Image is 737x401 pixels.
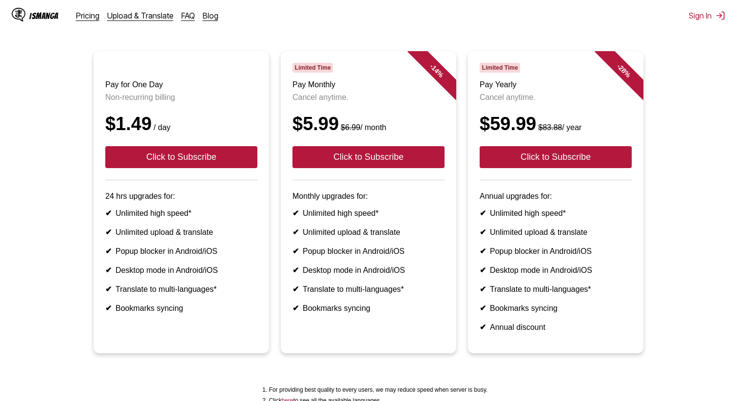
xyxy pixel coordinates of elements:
[105,114,257,134] div: $1.49
[181,11,195,20] a: FAQ
[292,266,445,275] li: Desktop mode in Android/iOS
[292,266,299,274] b: ✔
[105,228,257,237] li: Unlimited upload & translate
[536,123,582,132] small: / year
[105,304,112,312] b: ✔
[105,209,257,218] li: Unlimited high speed*
[292,192,445,201] p: Monthly upgrades for:
[105,192,257,201] p: 24 hrs upgrades for:
[480,209,486,217] b: ✔
[105,146,257,168] button: Click to Subscribe
[480,228,632,237] li: Unlimited upload & translate
[480,209,632,218] li: Unlimited high speed*
[107,11,174,20] a: Upload & Translate
[292,114,445,134] div: $5.99
[292,247,445,256] li: Popup blocker in Android/iOS
[292,228,299,236] b: ✔
[480,304,486,312] b: ✔
[595,41,653,100] div: - 28 %
[203,11,218,20] a: Blog
[105,266,257,275] li: Desktop mode in Android/iOS
[480,266,486,274] b: ✔
[480,93,632,102] p: Cancel anytime.
[689,11,725,20] button: Sign In
[105,285,112,293] b: ✔
[339,123,386,132] small: / month
[480,323,486,331] b: ✔
[480,228,486,236] b: ✔
[480,146,632,168] button: Click to Subscribe
[292,209,299,217] b: ✔
[292,285,299,293] b: ✔
[292,209,445,218] li: Unlimited high speed*
[105,247,112,255] b: ✔
[480,285,632,294] li: Translate to multi-languages*
[480,285,486,293] b: ✔
[105,285,257,294] li: Translate to multi-languages*
[341,123,360,132] s: $6.99
[480,266,632,275] li: Desktop mode in Android/iOS
[105,247,257,256] li: Popup blocker in Android/iOS
[292,304,299,312] b: ✔
[292,146,445,168] button: Click to Subscribe
[105,93,257,102] p: Non-recurring billing
[29,11,58,20] div: IsManga
[292,285,445,294] li: Translate to multi-languages*
[292,304,445,313] li: Bookmarks syncing
[480,80,632,89] h3: Pay Yearly
[480,114,632,134] div: $59.99
[480,63,520,73] span: Limited Time
[105,228,112,236] b: ✔
[12,8,25,21] img: IsManga Logo
[538,123,562,132] s: $83.88
[12,8,76,23] a: IsManga LogoIsManga
[269,386,488,393] li: For providing best quality to every users, we may reduce speed when server is busy.
[716,11,725,20] img: Sign out
[480,192,632,201] p: Annual upgrades for:
[76,11,99,20] a: Pricing
[480,247,486,255] b: ✔
[292,93,445,102] p: Cancel anytime.
[105,80,257,89] h3: Pay for One Day
[407,41,466,100] div: - 14 %
[292,247,299,255] b: ✔
[480,304,632,313] li: Bookmarks syncing
[292,80,445,89] h3: Pay Monthly
[292,228,445,237] li: Unlimited upload & translate
[292,63,333,73] span: Limited Time
[105,304,257,313] li: Bookmarks syncing
[105,209,112,217] b: ✔
[480,247,632,256] li: Popup blocker in Android/iOS
[480,323,632,332] li: Annual discount
[152,123,171,132] small: / day
[105,266,112,274] b: ✔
